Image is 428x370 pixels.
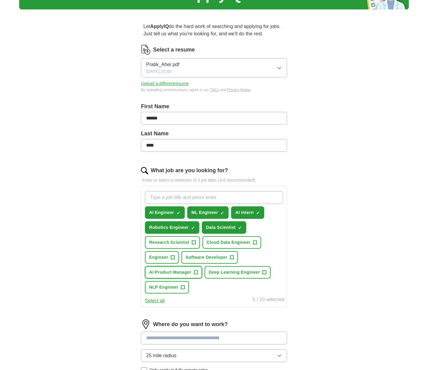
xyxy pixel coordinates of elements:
button: Upload a differentresume [141,80,189,87]
a: Privacy Notice [227,88,251,92]
span: [DATE] 20:40 [146,68,171,75]
label: Where do you want to work? [153,320,228,329]
span: ✓ [220,211,224,215]
div: By uploading your resume you agree to our and . [141,87,287,93]
button: Cloud Data Engineer [202,236,261,249]
button: AI Intern✓ [231,206,264,219]
strong: ApplyIQ [150,24,169,29]
img: location.png [141,319,151,329]
p: Let do the hard work of searching and applying for jobs. Just tell us what you're looking for, an... [141,20,287,40]
label: Last Name [141,130,287,138]
button: Data Scientist✓ [202,221,247,234]
span: AI Product Manager [149,269,191,276]
img: CV Icon [141,45,151,55]
span: NLP Engineer [149,284,178,290]
span: Data Scientist [206,224,236,231]
span: Cloud Data Engineer [207,239,251,246]
span: Robotics Engineer [149,224,189,231]
span: ML Engineer [191,209,218,216]
span: 25 mile radius [146,352,177,359]
span: Deep Learning Engineer [209,269,260,276]
button: 25 mile radius [141,349,287,362]
label: Select a resume [153,46,195,54]
span: ✓ [238,226,242,230]
span: ✓ [256,211,260,215]
span: Research Scientist [149,239,189,246]
span: AI Intern [235,209,254,216]
p: Enter or select a minimum of 3 job titles (4-8 recommended) [141,177,287,183]
span: Pratik_Aher.pdf [146,61,179,68]
button: Robotics Engineer✓ [145,221,199,234]
input: Type a job title and press enter [145,191,283,204]
span: ✓ [191,226,195,230]
label: What job are you looking for? [151,166,228,175]
a: T&Cs [210,88,219,92]
button: Select all [145,297,165,304]
button: ML Engineer✓ [187,206,229,219]
label: First Name [141,102,287,111]
span: Software Developer [186,254,227,261]
button: Engineer [145,251,179,264]
button: AI Engineer✓ [145,206,185,219]
button: Deep Learning Engineer [205,266,271,279]
button: NLP Engineer [145,281,189,294]
button: Research Scientist [145,236,200,249]
button: Pratik_Aher.pdf[DATE] 20:40 [141,58,287,77]
span: AI Engineer [149,209,174,216]
button: Software Developer [181,251,238,264]
img: search.png [141,167,148,174]
button: AI Product Manager [145,266,202,279]
span: Engineer [149,254,168,261]
div: 5 / 10 selected [253,296,284,304]
span: ✓ [177,211,180,215]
